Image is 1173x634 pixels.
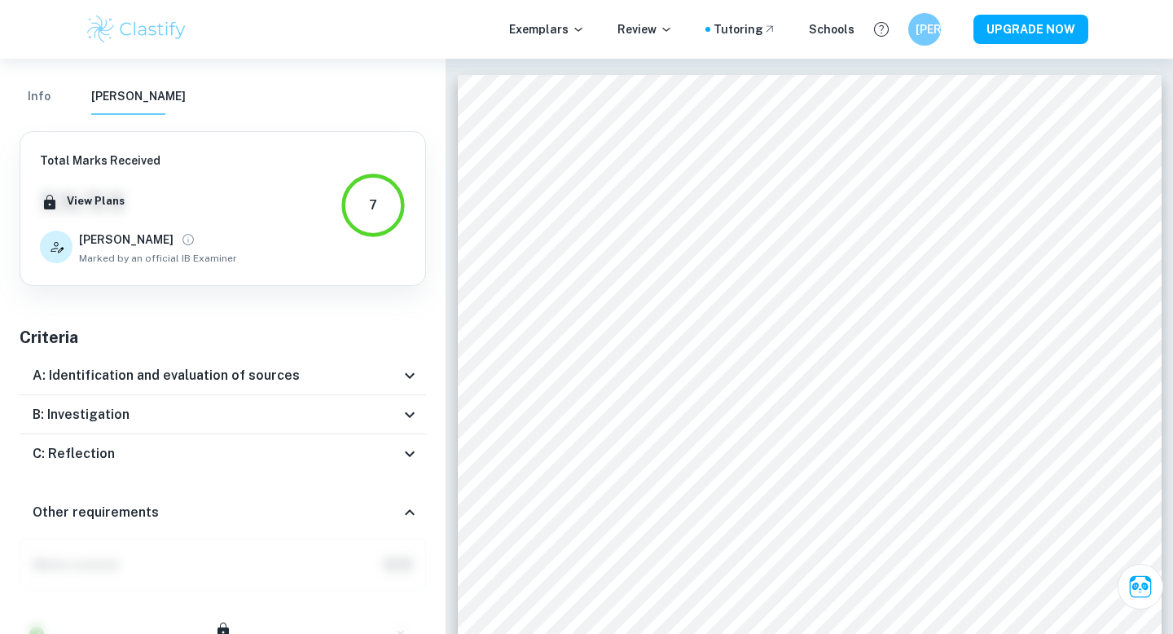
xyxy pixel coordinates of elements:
h6: B: Investigation [33,405,130,425]
p: Exemplars [509,20,585,38]
button: Help and Feedback [868,15,895,43]
h6: [PERSON_NAME] [79,231,174,249]
button: View full profile [177,228,200,251]
h6: [PERSON_NAME] [916,20,934,38]
a: Tutoring [714,20,776,38]
button: Info [20,79,59,115]
button: UPGRADE NOW [973,15,1088,44]
h6: Total Marks Received [40,152,237,170]
a: Schools [809,20,854,38]
button: Ask Clai [1118,564,1163,610]
div: B: Investigation [20,395,426,434]
button: [PERSON_NAME] [908,13,941,46]
div: A: Identification and evaluation of sources [20,356,426,395]
div: C: Reflection [20,434,426,473]
p: Review [617,20,673,38]
img: Clastify logo [85,13,188,46]
h6: A: Identification and evaluation of sources [33,366,300,385]
button: View Plans [63,189,129,214]
h6: Other requirements [33,503,159,522]
span: Marked by an official IB Examiner [79,251,237,266]
div: Other requirements [20,487,426,539]
h5: Criteria [20,325,426,350]
button: [PERSON_NAME] [91,79,186,115]
div: 7 [369,196,377,215]
h6: C: Reflection [33,444,115,464]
